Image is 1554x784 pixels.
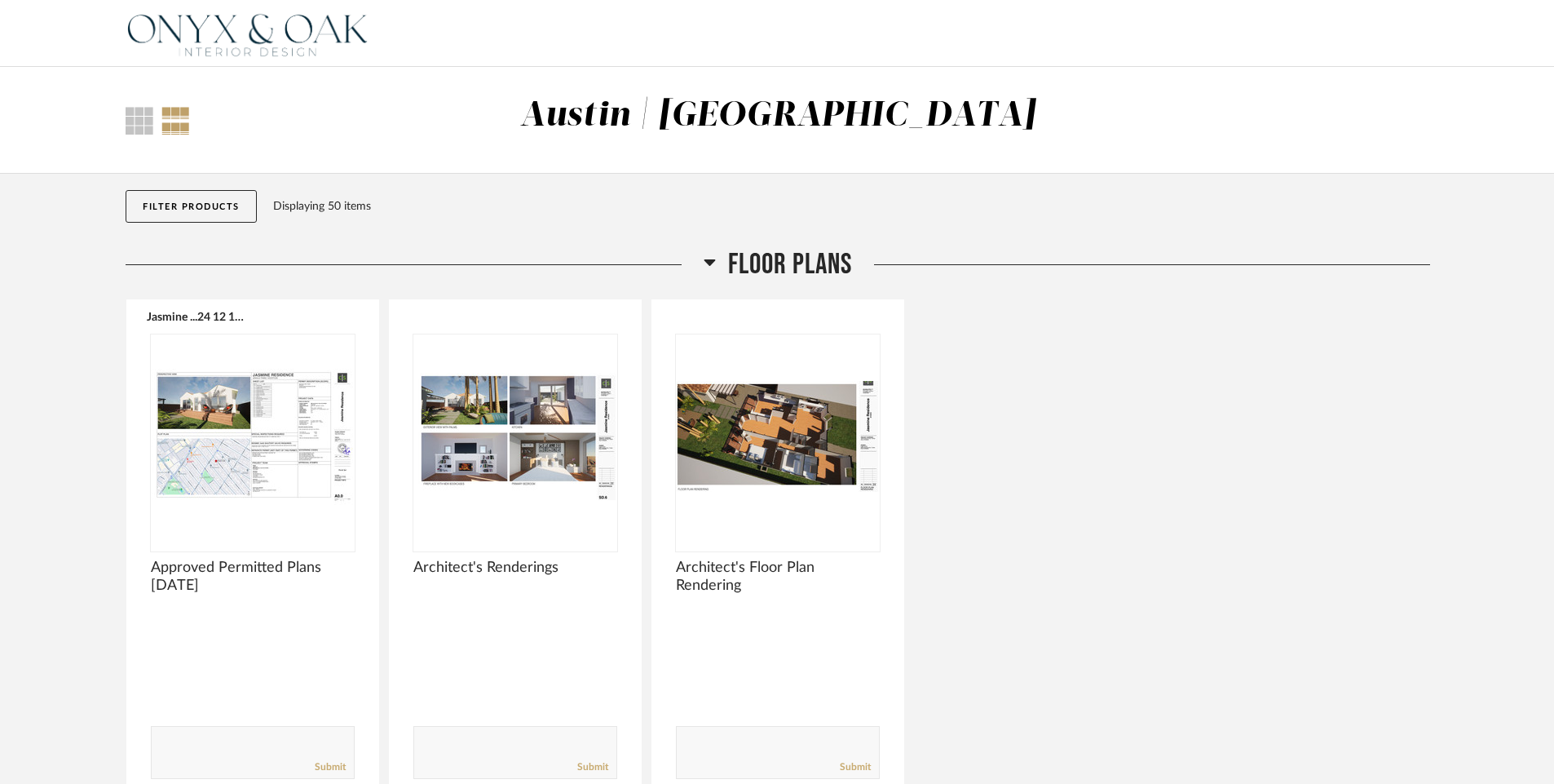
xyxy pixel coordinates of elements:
[147,310,249,323] button: Jasmine ...24 12 18.pdf
[413,559,617,577] span: Architect's Renderings
[676,559,880,595] span: Architect's Floor Plan Rendering
[413,334,617,538] div: 0
[273,197,1423,215] div: Displaying 50 items
[413,334,617,538] img: undefined
[676,334,880,538] img: undefined
[840,760,871,774] a: Submit
[151,559,355,595] span: Approved Permitted Plans [DATE]
[676,334,880,538] div: 0
[728,247,852,282] span: Floor Plans
[126,190,257,223] button: Filter Products
[315,760,346,774] a: Submit
[151,334,355,538] div: 0
[126,1,370,66] img: 08ecf60b-2490-4d88-a620-7ab89e40e421.png
[151,334,355,538] img: undefined
[577,760,608,774] a: Submit
[520,99,1035,133] div: Austin | [GEOGRAPHIC_DATA]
